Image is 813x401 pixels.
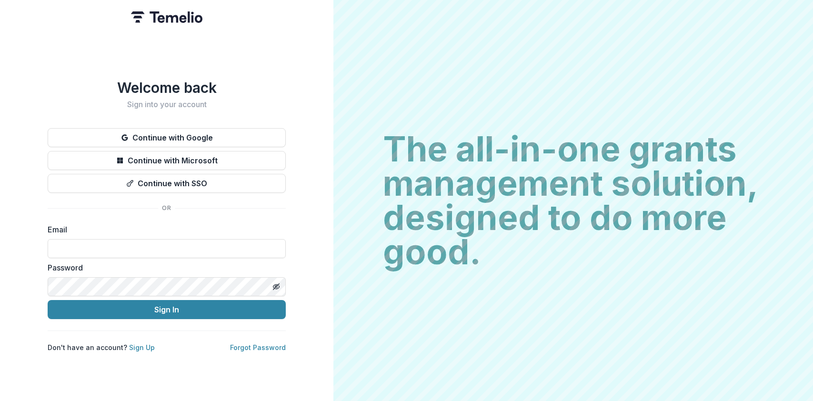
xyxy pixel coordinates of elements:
[48,151,286,170] button: Continue with Microsoft
[131,11,202,23] img: Temelio
[48,79,286,96] h1: Welcome back
[48,174,286,193] button: Continue with SSO
[48,262,280,273] label: Password
[269,279,284,294] button: Toggle password visibility
[230,343,286,351] a: Forgot Password
[48,128,286,147] button: Continue with Google
[48,342,155,352] p: Don't have an account?
[48,100,286,109] h2: Sign into your account
[48,224,280,235] label: Email
[129,343,155,351] a: Sign Up
[48,300,286,319] button: Sign In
